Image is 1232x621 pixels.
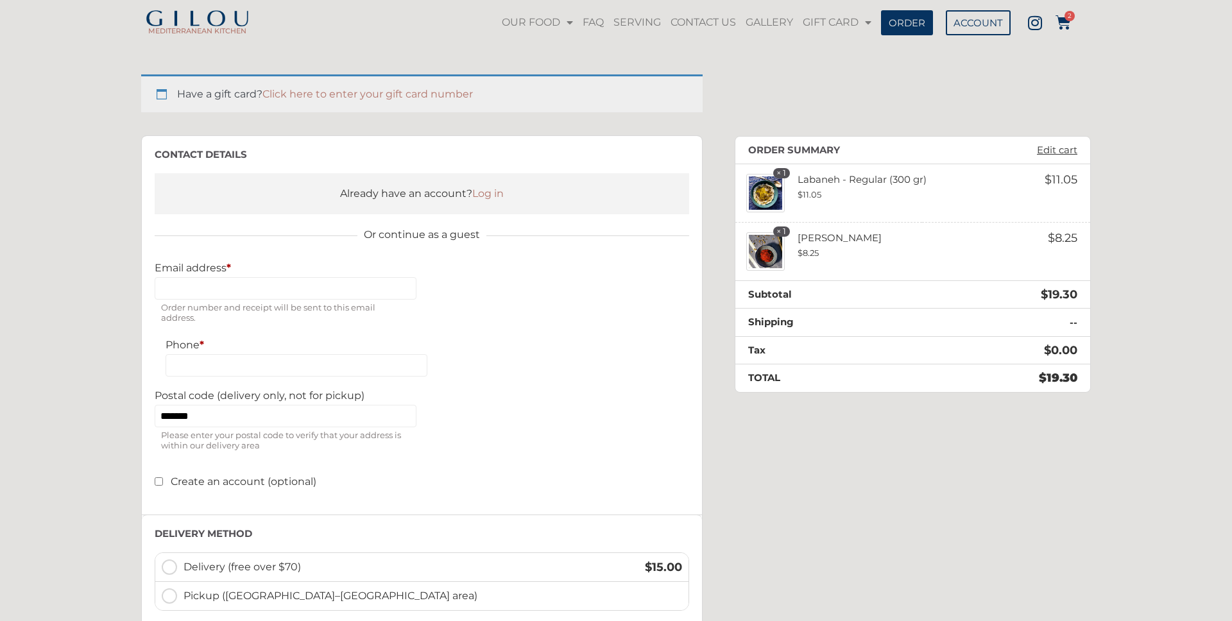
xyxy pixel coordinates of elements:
img: Gilou Logo [144,10,250,28]
div: Have a gift card? [141,74,703,112]
a: FAQ [579,8,607,37]
th: Tax [735,336,922,364]
th: Subtotal [735,280,922,309]
bdi: 11.05 [798,189,821,200]
span: $ [798,248,803,258]
a: ACCOUNT [946,10,1011,35]
span: $ [1039,371,1047,385]
span: $ [645,560,652,574]
a: 2 [1056,15,1071,30]
img: Smoked Harissa [746,232,785,271]
h3: Order summary [748,144,840,156]
a: Log in [472,187,504,200]
a: Click here to enter your gift card number [262,88,473,100]
bdi: 8.25 [798,248,819,258]
span: 2 [1065,11,1075,21]
h3: Delivery method [155,528,689,540]
span: $ [1045,173,1052,187]
a: GIFT CARD [800,8,875,37]
th: Shipping [735,309,922,337]
a: OUR FOOD [499,8,576,37]
span: Delivery (free over $70) [184,559,631,575]
span: $ [1041,287,1048,302]
bdi: 8.25 [1048,231,1077,245]
strong: × 1 [773,168,790,178]
bdi: 15.00 [645,560,682,574]
h2: MEDITERRANEAN KITCHEN [141,28,253,35]
h3: Contact details [155,149,689,160]
bdi: 19.30 [1041,287,1077,302]
span: Please enter your postal code to verify that your address is within our delivery area [155,427,416,454]
section: Contact details [141,135,703,515]
span: Or continue as a guest [357,227,486,242]
bdi: 19.30 [1039,371,1077,385]
span: Create an account (optional) [171,475,316,488]
div: Labaneh - Regular (300 gr) [785,174,987,200]
img: Labaneh [746,174,785,212]
span: ACCOUNT [954,18,1003,28]
span: $ [1048,231,1055,245]
span: Order number and receipt will be sent to this email address. [155,300,416,326]
label: Email address [155,262,416,274]
strong: × 1 [773,226,790,237]
a: Edit cart [1031,144,1084,156]
span: $ [1044,343,1051,357]
span: Pickup ([GEOGRAPHIC_DATA]–[GEOGRAPHIC_DATA] area) [184,588,682,604]
a: SERVING [610,8,664,37]
span: $ [798,189,803,200]
a: GALLERY [742,8,796,37]
a: ORDER [881,10,933,35]
span: ORDER [889,18,925,28]
label: Phone [166,339,427,351]
bdi: 0.00 [1044,343,1077,357]
td: -- [922,309,1090,337]
div: Already have an account? [167,186,676,201]
a: CONTACT US [667,8,739,37]
nav: Menu [497,8,875,37]
input: Create an account (optional) [155,477,163,486]
div: [PERSON_NAME] [785,232,987,259]
bdi: 11.05 [1045,173,1077,187]
label: Postal code (delivery only, not for pickup) [155,389,416,402]
th: Total [735,364,922,392]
